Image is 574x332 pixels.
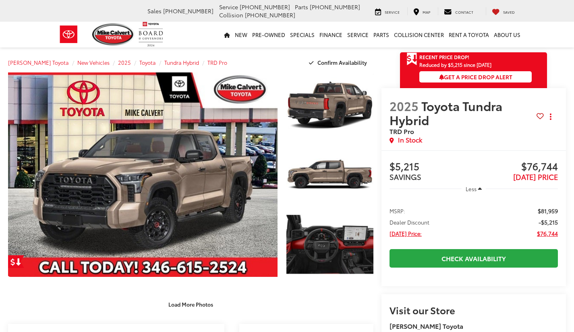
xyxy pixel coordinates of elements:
[285,72,374,138] img: 2025 Toyota Tundra Hybrid TRD Pro
[139,59,156,66] a: Toyota
[295,3,308,11] span: Parts
[207,59,227,66] a: TRD Pro
[286,72,373,138] a: Expand Photo 1
[390,97,502,128] span: Toyota Tundra Hybrid
[147,7,162,15] span: Sales
[419,62,532,67] span: Reduced by $5,215 since [DATE]
[537,229,558,237] span: $76,744
[163,297,219,311] button: Load More Photos
[390,249,558,267] a: Check Availability
[286,212,373,277] a: Expand Photo 3
[288,22,317,47] a: Specials
[245,11,295,19] span: [PHONE_NUMBER]
[390,126,414,136] span: TRD Pro
[538,207,558,215] span: $81,959
[8,255,24,268] a: Get Price Drop Alert
[491,22,523,47] a: About Us
[8,59,69,66] a: [PERSON_NAME] Toyota
[219,11,243,19] span: Collision
[390,229,422,237] span: [DATE] Price:
[400,52,547,62] a: Get Price Drop Alert Recent Price Drop!
[539,218,558,226] span: -$5,215
[285,141,374,208] img: 2025 Toyota Tundra Hybrid TRD Pro
[513,171,558,182] span: [DATE] PRICE
[390,97,419,114] span: 2025
[232,22,250,47] a: New
[345,22,371,47] a: Service
[286,142,373,207] a: Expand Photo 2
[439,73,512,81] span: Get a Price Drop Alert
[407,7,436,15] a: Map
[8,72,278,277] a: Expand Photo 0
[317,59,367,66] span: Confirm Availability
[250,22,288,47] a: Pre-Owned
[54,21,84,47] img: Toyota
[390,305,558,315] h2: Visit our Store
[503,9,515,14] span: Saved
[118,59,131,66] a: 2025
[455,9,473,14] span: Contact
[77,59,110,66] a: New Vehicles
[222,22,232,47] a: Home
[163,7,213,15] span: [PHONE_NUMBER]
[390,321,463,330] strong: [PERSON_NAME] Toyota
[5,72,280,278] img: 2025 Toyota Tundra Hybrid TRD Pro
[390,171,421,182] span: SAVINGS
[398,135,422,144] span: In Stock
[550,113,551,120] span: dropdown dots
[462,181,486,196] button: Less
[390,207,405,215] span: MSRP:
[240,3,290,11] span: [PHONE_NUMBER]
[305,56,373,70] button: Confirm Availability
[406,52,417,66] span: Get Price Drop Alert
[466,185,477,192] span: Less
[92,23,135,45] img: Mike Calvert Toyota
[474,161,558,173] span: $76,744
[419,54,469,60] span: Recent Price Drop!
[390,218,429,226] span: Dealer Discount
[423,9,430,14] span: Map
[369,7,406,15] a: Service
[164,59,199,66] a: Tundra Hybrid
[544,110,558,124] button: Actions
[486,7,521,15] a: My Saved Vehicles
[392,22,446,47] a: Collision Center
[446,22,491,47] a: Rent a Toyota
[438,7,479,15] a: Contact
[219,3,238,11] span: Service
[371,22,392,47] a: Parts
[390,161,474,173] span: $5,215
[285,211,374,278] img: 2025 Toyota Tundra Hybrid TRD Pro
[385,9,400,14] span: Service
[310,3,360,11] span: [PHONE_NUMBER]
[317,22,345,47] a: Finance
